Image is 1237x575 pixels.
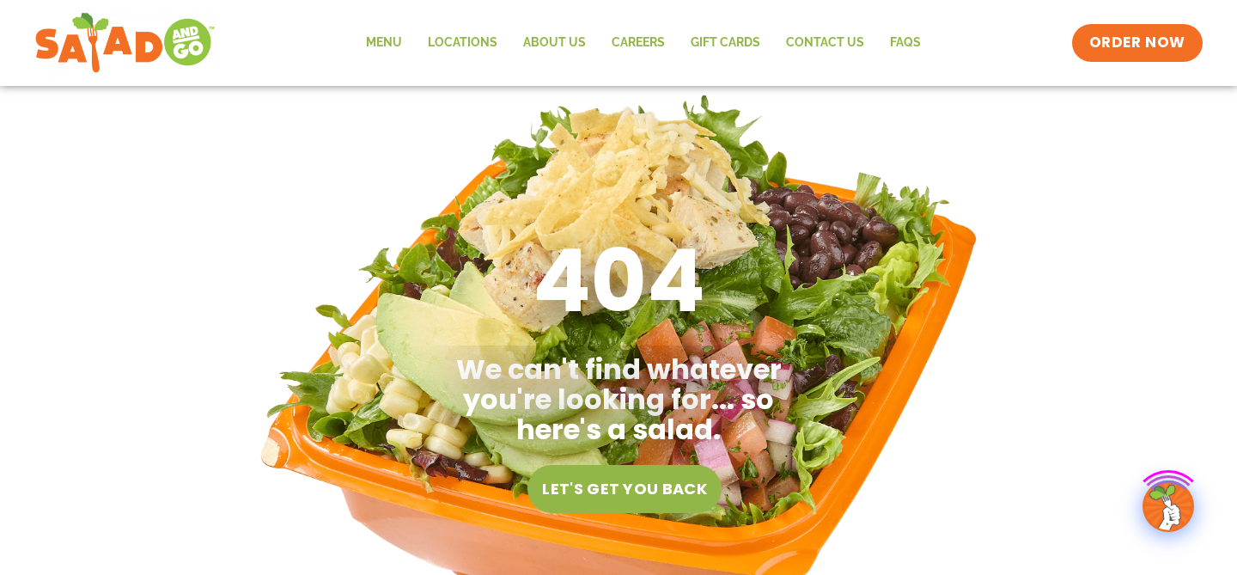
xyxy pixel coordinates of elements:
[1072,24,1203,62] a: ORDER NOW
[542,480,706,499] span: Let's get you back
[773,23,877,63] a: Contact Us
[353,23,415,63] a: Menu
[415,23,510,63] a: Locations
[34,9,216,77] img: new-SAG-logo-768×292
[599,23,678,63] a: Careers
[412,234,825,328] h1: 404
[353,23,934,63] nav: Menu
[877,23,934,63] a: FAQs
[421,354,816,445] h2: We can't find whatever you're looking for... so here's a salad.
[1089,33,1185,53] span: ORDER NOW
[510,23,599,63] a: About Us
[527,465,721,513] a: Let's get you back
[678,23,773,63] a: GIFT CARDS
